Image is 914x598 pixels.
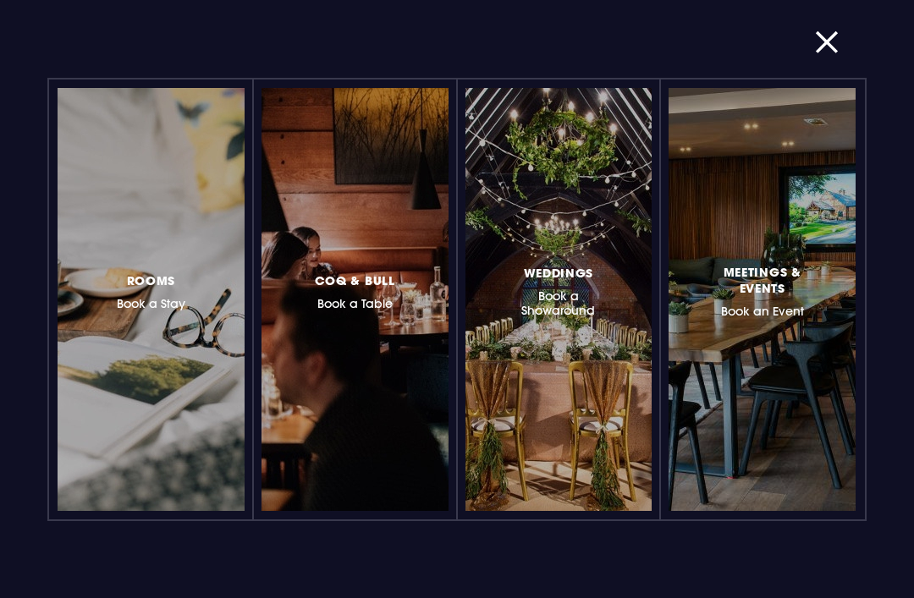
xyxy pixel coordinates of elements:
h3: Book a Showaround [506,262,612,318]
span: Meetings & Events [709,264,815,296]
span: Rooms [127,272,176,288]
a: WeddingsBook a Showaround [465,88,652,511]
h3: Book a Stay [117,270,185,311]
span: Coq & Bull [315,272,395,288]
h3: Book an Event [709,261,815,319]
a: Coq & BullBook a Table [262,88,449,511]
a: Meetings & EventsBook an Event [669,88,856,511]
span: Weddings [524,265,594,281]
h3: Book a Table [315,270,395,311]
a: RoomsBook a Stay [58,88,245,511]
